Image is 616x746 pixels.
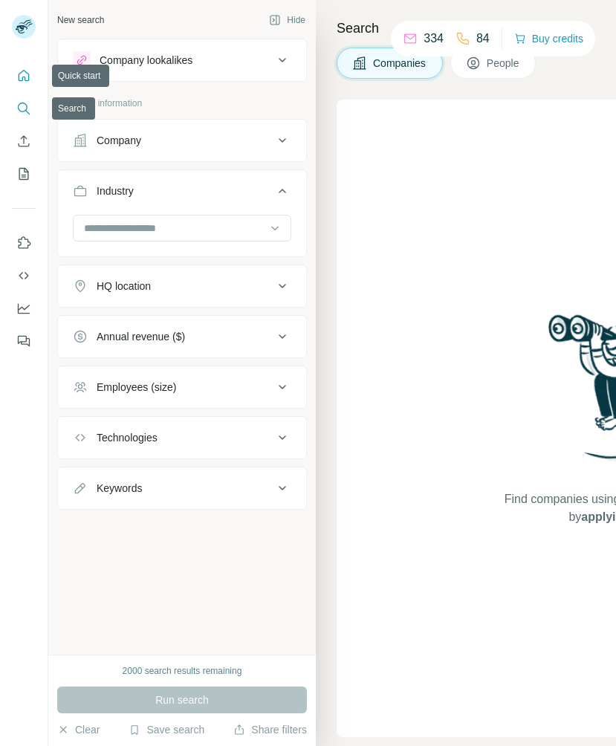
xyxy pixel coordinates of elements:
[12,295,36,322] button: Dashboard
[58,369,306,405] button: Employees (size)
[424,30,444,48] p: 334
[97,329,185,344] div: Annual revenue ($)
[233,722,307,737] button: Share filters
[57,722,100,737] button: Clear
[57,13,104,27] div: New search
[12,328,36,354] button: Feedback
[58,42,306,78] button: Company lookalikes
[97,430,158,445] div: Technologies
[58,268,306,304] button: HQ location
[100,53,192,68] div: Company lookalikes
[57,97,307,110] p: Company information
[129,722,204,737] button: Save search
[58,319,306,354] button: Annual revenue ($)
[12,262,36,289] button: Use Surfe API
[487,56,521,71] span: People
[12,160,36,187] button: My lists
[476,30,490,48] p: 84
[97,481,142,496] div: Keywords
[97,184,134,198] div: Industry
[12,128,36,155] button: Enrich CSV
[97,380,176,395] div: Employees (size)
[123,664,242,678] div: 2000 search results remaining
[337,18,598,39] h4: Search
[97,133,141,148] div: Company
[259,9,316,31] button: Hide
[58,173,306,215] button: Industry
[12,230,36,256] button: Use Surfe on LinkedIn
[373,56,427,71] span: Companies
[12,95,36,122] button: Search
[97,279,151,293] div: HQ location
[58,470,306,506] button: Keywords
[58,123,306,158] button: Company
[58,420,306,455] button: Technologies
[514,28,583,49] button: Buy credits
[12,62,36,89] button: Quick start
